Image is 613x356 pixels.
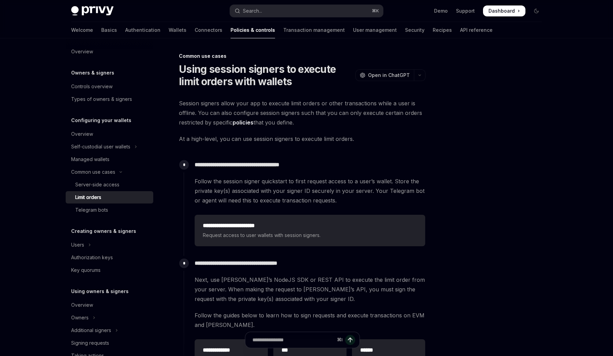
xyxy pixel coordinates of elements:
[75,206,108,214] div: Telegram bots
[433,22,452,38] a: Recipes
[66,264,153,276] a: Key quorums
[252,332,334,348] input: Ask a question...
[353,22,397,38] a: User management
[488,8,515,14] span: Dashboard
[71,266,101,274] div: Key quorums
[195,275,425,304] span: Next, use [PERSON_NAME]’s NodeJS SDK or REST API to execute the limit order from your server. Whe...
[179,63,353,88] h1: Using session signers to execute limit orders with wallets
[71,6,114,16] img: dark logo
[195,311,425,330] span: Follow the guides below to learn how to sign requests and execute transactions on EVM and [PERSON...
[66,312,153,324] button: Toggle Owners section
[71,48,93,56] div: Overview
[345,335,355,345] button: Send message
[71,116,131,124] h5: Configuring your wallets
[66,179,153,191] a: Server-side access
[71,301,93,309] div: Overview
[71,168,115,176] div: Common use cases
[71,227,136,235] h5: Creating owners & signers
[71,155,109,163] div: Managed wallets
[179,98,426,127] span: Session signers allow your app to execute limit orders or other transactions while a user is offl...
[71,241,84,249] div: Users
[179,134,426,144] span: At a high-level, you can use session signers to execute limit orders.
[460,22,493,38] a: API reference
[71,253,113,262] div: Authorization keys
[71,314,89,322] div: Owners
[372,8,379,14] span: ⌘ K
[66,204,153,216] a: Telegram bots
[531,5,542,16] button: Toggle dark mode
[66,239,153,251] button: Toggle Users section
[71,22,93,38] a: Welcome
[66,191,153,203] a: Limit orders
[66,128,153,140] a: Overview
[101,22,117,38] a: Basics
[66,324,153,337] button: Toggle Additional signers section
[434,8,448,14] a: Demo
[66,153,153,166] a: Managed wallets
[71,95,132,103] div: Types of owners & signers
[283,22,345,38] a: Transaction management
[66,299,153,311] a: Overview
[230,5,383,17] button: Open search
[195,176,425,205] span: Follow the session signer quickstart to first request access to a user’s wallet. Store the privat...
[243,7,262,15] div: Search...
[195,22,222,38] a: Connectors
[66,251,153,264] a: Authorization keys
[66,337,153,349] a: Signing requests
[125,22,160,38] a: Authentication
[71,326,111,334] div: Additional signers
[71,143,130,151] div: Self-custodial user wallets
[71,287,129,295] h5: Using owners & signers
[233,119,253,126] a: policies
[179,53,426,60] div: Common use cases
[66,141,153,153] button: Toggle Self-custodial user wallets section
[456,8,475,14] a: Support
[405,22,425,38] a: Security
[355,69,414,81] button: Open in ChatGPT
[66,45,153,58] a: Overview
[203,231,417,239] span: Request access to user wallets with session signers.
[75,181,119,189] div: Server-side access
[71,69,114,77] h5: Owners & signers
[66,93,153,105] a: Types of owners & signers
[169,22,186,38] a: Wallets
[75,193,101,201] div: Limit orders
[71,82,113,91] div: Controls overview
[368,72,410,79] span: Open in ChatGPT
[483,5,525,16] a: Dashboard
[66,80,153,93] a: Controls overview
[231,22,275,38] a: Policies & controls
[71,130,93,138] div: Overview
[71,339,109,347] div: Signing requests
[66,166,153,178] button: Toggle Common use cases section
